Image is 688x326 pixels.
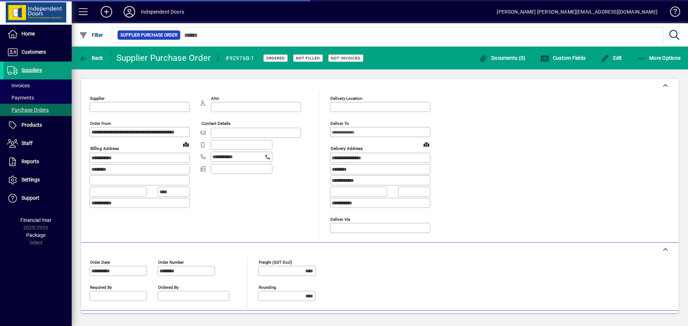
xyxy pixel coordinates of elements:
[7,107,49,113] span: Purchase Orders
[90,96,105,101] mat-label: Supplier
[497,6,658,18] div: [PERSON_NAME] [PERSON_NAME][EMAIL_ADDRESS][DOMAIN_NAME]
[26,232,46,238] span: Package
[259,284,276,289] mat-label: Rounding
[259,259,292,264] mat-label: Freight (GST excl)
[296,56,320,60] span: Not Filled
[158,284,178,289] mat-label: Ordered by
[72,52,111,64] app-page-header-button: Back
[7,95,34,101] span: Payments
[211,96,219,101] mat-label: Attn
[4,153,72,171] a: Reports
[77,29,105,42] button: Filter
[479,55,526,61] span: Documents (0)
[95,5,118,18] button: Add
[120,31,177,39] span: Supplier Purchase Order
[141,6,184,18] div: Independent Doors
[4,171,72,189] a: Settings
[330,96,362,101] mat-label: Delivery Location
[116,52,211,64] div: Supplier Purchase Order
[21,31,35,37] span: Home
[21,195,39,201] span: Support
[21,159,39,164] span: Reports
[4,135,72,152] a: Staff
[21,140,33,146] span: Staff
[21,49,46,55] span: Customers
[118,5,141,18] button: Profile
[4,116,72,134] a: Products
[4,79,72,92] a: Invoices
[21,177,40,183] span: Settings
[330,121,349,126] mat-label: Deliver To
[4,25,72,43] a: Home
[539,52,587,64] button: Custom Fields
[4,104,72,116] a: Purchase Orders
[330,216,350,222] mat-label: Deliver via
[90,259,110,264] mat-label: Order date
[477,52,527,64] button: Documents (0)
[21,67,42,73] span: Suppliers
[635,52,683,64] button: More Options
[637,55,681,61] span: More Options
[21,122,42,128] span: Products
[20,217,52,223] span: Financial Year
[4,189,72,207] a: Support
[158,259,184,264] mat-label: Order number
[331,56,360,60] span: Not Invoiced
[180,138,192,150] a: View on map
[4,92,72,104] a: Payments
[90,284,112,289] mat-label: Required by
[601,55,622,61] span: Edit
[266,56,285,60] span: Ordered
[4,43,72,61] a: Customers
[665,1,679,25] a: Knowledge Base
[421,138,432,150] a: View on map
[77,52,105,64] button: Back
[90,121,111,126] mat-label: Order from
[79,55,103,61] span: Back
[79,32,103,38] span: Filter
[540,55,586,61] span: Custom Fields
[225,53,254,64] div: #92976B-1
[7,83,30,88] span: Invoices
[599,52,624,64] button: Edit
